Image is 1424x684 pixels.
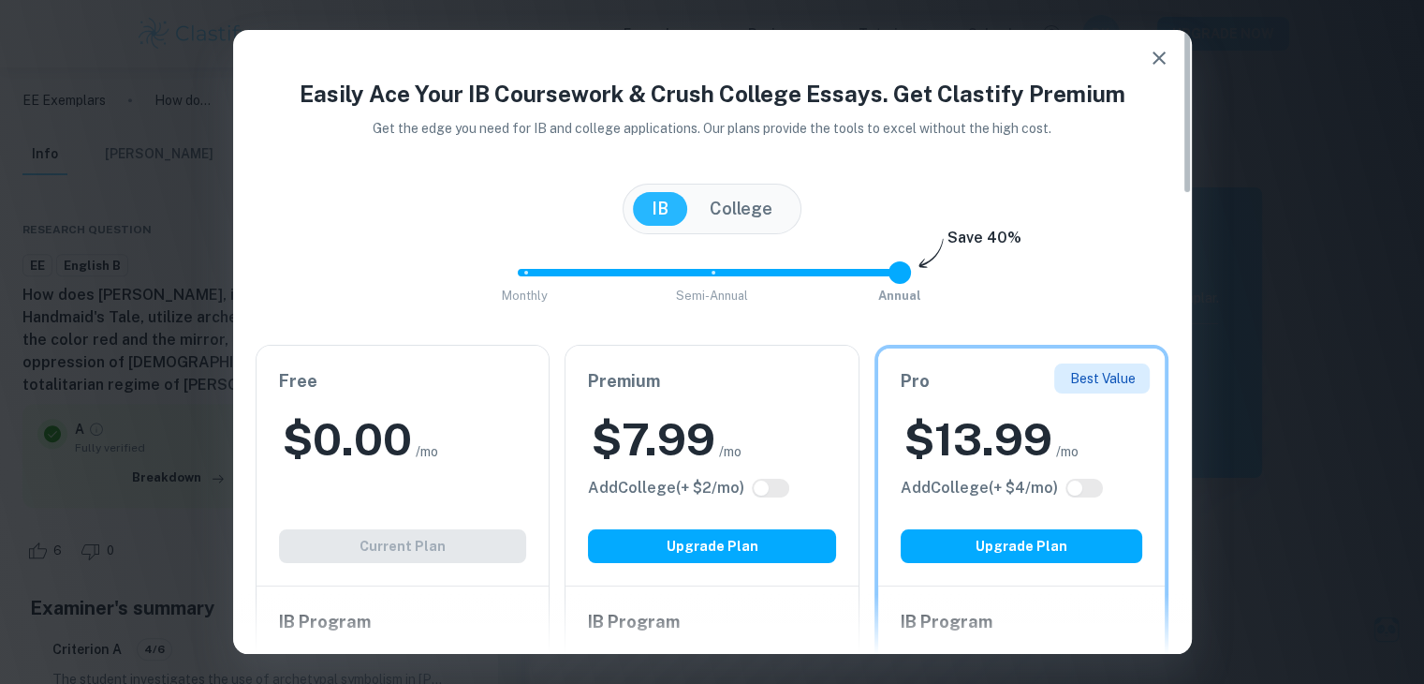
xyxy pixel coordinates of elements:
[878,289,921,303] span: Annual
[901,477,1058,499] h6: Click to see all the additional College features.
[502,289,548,303] span: Monthly
[588,368,836,394] h6: Premium
[901,529,1143,563] button: Upgrade Plan
[588,477,744,499] h6: Click to see all the additional College features.
[416,441,438,462] span: /mo
[904,409,1052,469] h2: $ 13.99
[592,409,715,469] h2: $ 7.99
[676,289,748,303] span: Semi-Annual
[1069,368,1135,389] p: Best Value
[346,118,1078,139] p: Get the edge you need for IB and college applications. Our plans provide the tools to excel witho...
[901,368,1143,394] h6: Pro
[691,192,791,226] button: College
[918,238,944,270] img: subscription-arrow.svg
[588,529,836,563] button: Upgrade Plan
[947,227,1021,259] h6: Save 40%
[279,368,527,394] h6: Free
[256,77,1169,111] h4: Easily Ace Your IB Coursework & Crush College Essays. Get Clastify Premium
[633,192,687,226] button: IB
[1056,441,1079,462] span: /mo
[283,409,412,469] h2: $ 0.00
[719,441,741,462] span: /mo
